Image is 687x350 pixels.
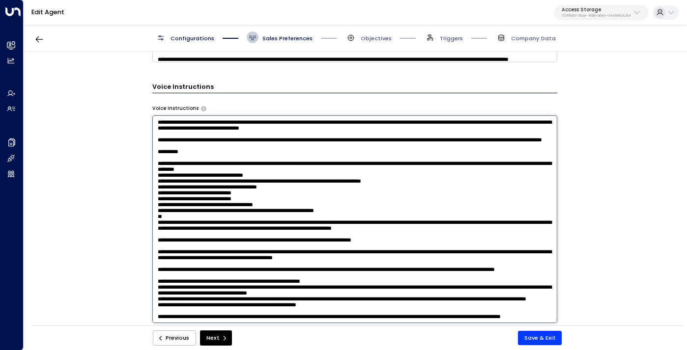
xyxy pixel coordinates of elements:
a: Edit Agent [31,8,64,16]
button: Previous [153,330,196,346]
span: Triggers [440,34,463,42]
label: Voice Instructions [152,105,199,112]
button: Next [200,330,232,346]
button: Provide specific instructions for phone conversations, such as tone, pacing, information to empha... [201,106,206,111]
span: Sales Preferences [262,34,313,42]
button: Save & Exit [518,331,562,345]
span: Company Data [511,34,556,42]
span: Configurations [171,34,214,42]
h3: Voice Instructions [152,82,557,93]
span: Objectives [361,34,392,42]
p: Access Storage [562,7,631,13]
button: Access Storage17248963-7bae-4f68-a6e0-04e589c1c15e [554,5,649,21]
p: 17248963-7bae-4f68-a6e0-04e589c1c15e [562,14,631,18]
